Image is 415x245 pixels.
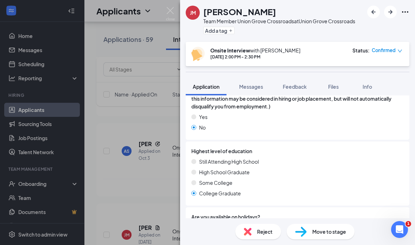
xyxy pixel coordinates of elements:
span: Yes [199,113,207,121]
span: No [199,124,206,131]
span: Move to stage [312,228,346,235]
button: ArrowLeftNew [367,6,380,18]
span: Files [328,83,339,90]
span: Confirmed [372,47,396,54]
span: Feedback [283,83,307,90]
span: Reject [257,228,273,235]
span: Application [193,83,219,90]
span: Info [363,83,372,90]
div: [DATE] 2:00 PM - 2:30 PM [210,54,300,60]
span: College Graduate [199,189,241,197]
span: Have you ever been convicted of a crime other than a minor traffic violation? (Please note this i... [191,87,404,110]
svg: Ellipses [401,8,409,16]
span: Messages [239,83,263,90]
button: PlusAdd a tag [203,27,235,34]
span: High School Graduate [199,168,250,176]
span: Are you available on holidays? [191,213,260,221]
span: Still Attending High School [199,158,259,165]
svg: Plus [229,29,233,33]
div: JM [190,9,196,16]
span: Some College [199,179,232,187]
h1: [PERSON_NAME] [203,6,276,18]
button: ArrowRight [384,6,397,18]
iframe: Intercom live chat [391,221,408,238]
b: Onsite Interview [210,47,250,54]
div: Status : [352,47,370,54]
span: down [397,49,402,54]
span: Highest level of education [191,147,252,155]
div: with [PERSON_NAME] [210,47,300,54]
div: Team Member Union Grove Crossroads at Union Grove Crossroads [203,18,355,25]
svg: ArrowLeftNew [369,8,378,16]
svg: ArrowRight [386,8,395,16]
span: 1 [406,221,411,227]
